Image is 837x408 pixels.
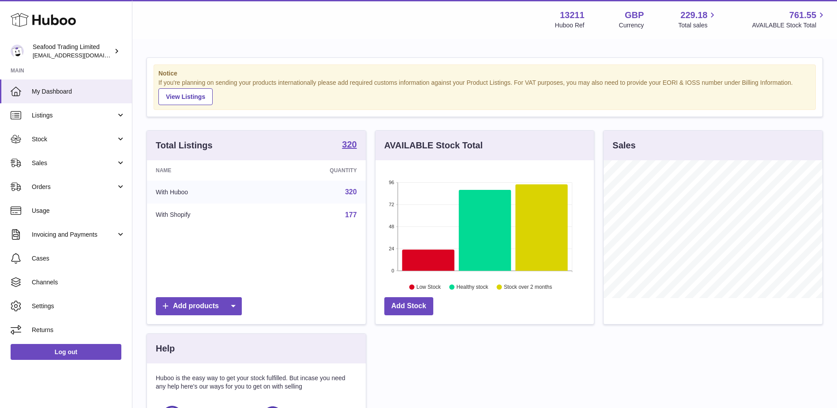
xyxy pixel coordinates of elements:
th: Name [147,160,265,181]
text: Healthy stock [456,284,488,290]
a: Add products [156,297,242,315]
span: [EMAIL_ADDRESS][DOMAIN_NAME] [33,52,130,59]
text: 72 [389,202,394,207]
div: If you're planning on sending your products internationally please add required customs informati... [158,79,811,105]
strong: 320 [342,140,357,149]
span: Settings [32,302,125,310]
td: With Huboo [147,181,265,204]
p: Huboo is the easy way to get your stock fulfilled. But incase you need any help here's our ways f... [156,374,357,391]
span: Stock [32,135,116,144]
span: 229.18 [680,9,707,21]
text: 96 [389,180,394,185]
span: Listings [32,111,116,120]
text: 0 [391,268,394,273]
a: 761.55 AVAILABLE Stock Total [752,9,826,30]
strong: Notice [158,69,811,78]
span: Usage [32,207,125,215]
span: Orders [32,183,116,191]
h3: AVAILABLE Stock Total [384,140,483,151]
text: 24 [389,246,394,251]
span: Total sales [678,21,717,30]
div: Seafood Trading Limited [33,43,112,60]
a: 320 [345,188,357,196]
span: Cases [32,254,125,263]
strong: 13211 [560,9,585,21]
div: Huboo Ref [555,21,585,30]
h3: Help [156,343,175,355]
span: Channels [32,278,125,287]
a: 320 [342,140,357,151]
a: 177 [345,211,357,219]
img: online@rickstein.com [11,45,24,58]
span: Returns [32,326,125,334]
td: With Shopify [147,204,265,227]
h3: Total Listings [156,140,213,151]
text: 48 [389,224,394,229]
span: My Dashboard [32,87,125,96]
text: Low Stock [417,284,441,290]
a: Add Stock [384,297,433,315]
span: Sales [32,159,116,167]
span: 761.55 [789,9,816,21]
strong: GBP [625,9,644,21]
span: Invoicing and Payments [32,230,116,239]
th: Quantity [265,160,365,181]
a: 229.18 Total sales [678,9,717,30]
text: Stock over 2 months [504,284,552,290]
a: Log out [11,344,121,360]
span: AVAILABLE Stock Total [752,21,826,30]
a: View Listings [158,88,213,105]
div: Currency [619,21,644,30]
h3: Sales [612,140,635,151]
